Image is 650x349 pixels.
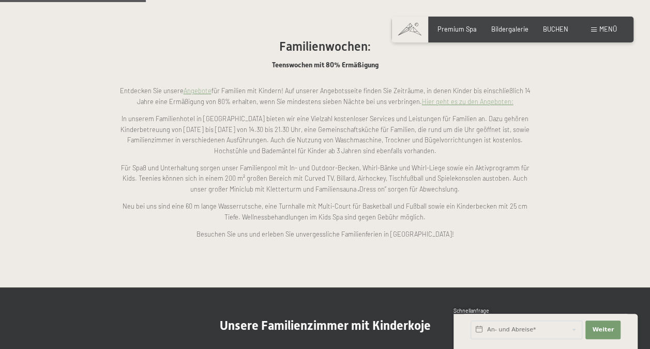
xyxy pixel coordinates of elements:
a: Bildergalerie [491,25,528,33]
span: Weiter [592,326,614,334]
p: Besuchen Sie uns und erleben Sie unvergessliche Familienferien in [GEOGRAPHIC_DATA]! [118,229,532,239]
span: Familienwochen: [279,39,371,54]
button: Weiter [585,321,621,339]
span: Teenswochen mit 80% Ermäßigung [272,61,379,69]
span: Menü [599,25,617,33]
a: BUCHEN [543,25,568,33]
p: Neu bei uns sind eine 60 m lange Wasserrutsche, eine Turnhalle mit Multi-Court für Basketball und... [118,201,532,222]
a: Premium Spa [437,25,477,33]
p: Für Spaß und Unterhaltung sorgen unser Familienpool mit In- und Outdoor-Becken, Whirl-Bänke und W... [118,163,532,194]
a: Hier geht es zu den Angeboten: [422,97,513,106]
span: Unsere Familienzimmer mit Kinderkoje [220,318,431,333]
a: Angebote [184,86,211,95]
p: Entdecken Sie unsere für Familien mit Kindern! Auf unserer Angebotsseite finden Sie Zeiträume, in... [118,85,532,107]
span: Schnellanfrage [454,308,489,314]
p: In unserem Familienhotel in [GEOGRAPHIC_DATA] bieten wir eine Vielzahl kostenloser Services und L... [118,113,532,156]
